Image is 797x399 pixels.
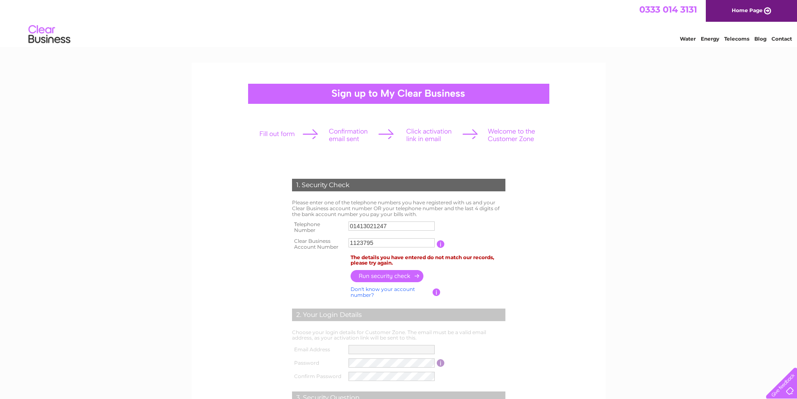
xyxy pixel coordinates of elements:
[437,240,445,248] input: Information
[292,179,505,191] div: 1. Security Check
[754,36,766,42] a: Blog
[290,370,347,383] th: Confirm Password
[349,252,507,268] td: The details you have entered do not match our records, please try again.
[292,309,505,321] div: 2. Your Login Details
[28,22,71,47] img: logo.png
[290,356,347,370] th: Password
[290,198,507,219] td: Please enter one of the telephone numbers you have registered with us and your Clear Business acc...
[290,327,507,343] td: Choose your login details for Customer Zone. The email must be a valid email address, as your act...
[433,288,441,296] input: Information
[639,4,697,15] a: 0333 014 3131
[701,36,719,42] a: Energy
[437,359,445,367] input: Information
[680,36,696,42] a: Water
[290,343,347,356] th: Email Address
[724,36,749,42] a: Telecoms
[290,219,347,236] th: Telephone Number
[351,286,415,298] a: Don't know your account number?
[290,236,347,252] th: Clear Business Account Number
[771,36,792,42] a: Contact
[201,5,597,41] div: Clear Business is a trading name of Verastar Limited (registered in [GEOGRAPHIC_DATA] No. 3667643...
